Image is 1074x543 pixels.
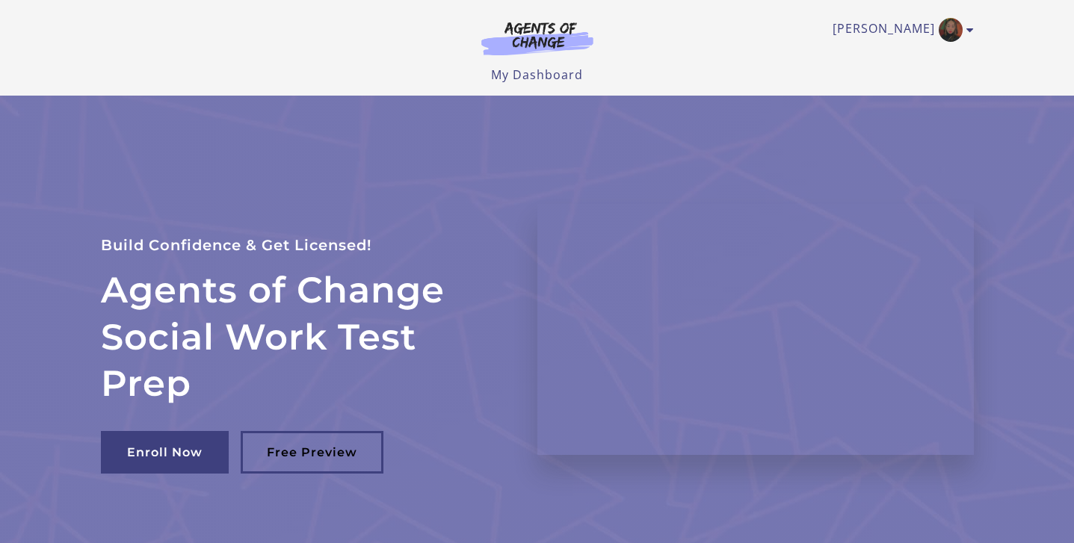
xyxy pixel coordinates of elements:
a: Toggle menu [833,18,966,42]
img: Agents of Change Logo [466,21,609,55]
a: My Dashboard [491,66,583,83]
a: Free Preview [241,431,383,474]
p: Build Confidence & Get Licensed! [101,233,501,258]
h2: Agents of Change Social Work Test Prep [101,267,501,406]
a: Enroll Now [101,431,229,474]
